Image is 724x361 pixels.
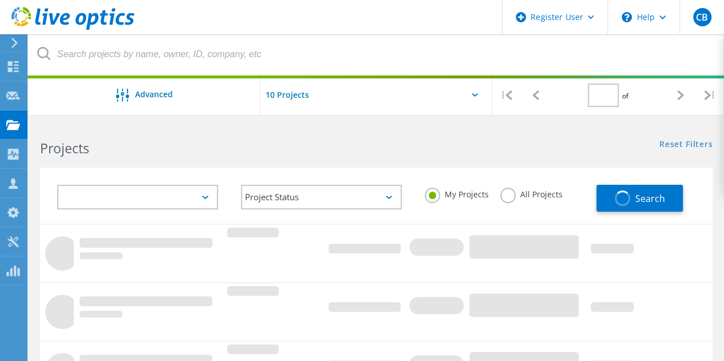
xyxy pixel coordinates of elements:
[596,185,683,212] button: Search
[500,188,563,199] label: All Projects
[425,188,489,199] label: My Projects
[695,75,724,116] div: |
[659,140,713,150] a: Reset Filters
[241,185,402,209] div: Project Status
[492,75,521,116] div: |
[622,12,632,22] svg: \n
[622,91,628,101] span: of
[40,139,89,157] b: Projects
[11,24,134,32] a: Live Optics Dashboard
[135,90,173,98] span: Advanced
[635,192,664,205] span: Search
[696,13,708,22] span: CB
